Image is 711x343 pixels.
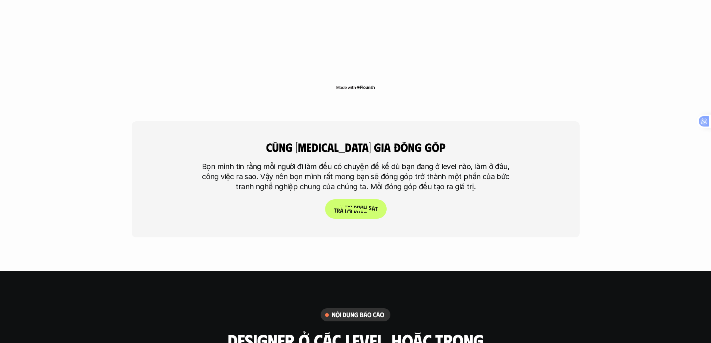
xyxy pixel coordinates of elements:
[363,203,367,210] span: o
[371,205,375,212] span: á
[336,200,340,207] span: r
[353,202,356,209] span: k
[325,199,386,219] a: Trảlờikhảosát
[375,205,377,212] span: t
[368,204,371,211] span: s
[332,311,384,319] h6: nội dung báo cáo
[350,201,352,208] span: i
[336,84,375,90] img: Made with Flourish
[197,162,514,192] p: Bọn mình tin rằng mỗi người đi làm đều có chuyện để kể dù bạn đang ở level nào, làm ở đâu, công v...
[344,200,347,208] span: l
[334,199,336,206] span: T
[340,200,343,207] span: ả
[234,140,477,154] h4: cùng [MEDICAL_DATA] gia đóng góp
[356,202,360,209] span: h
[347,200,350,208] span: ờ
[360,203,363,210] span: ả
